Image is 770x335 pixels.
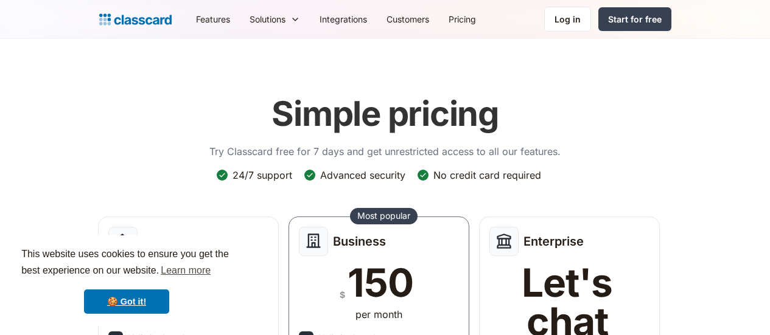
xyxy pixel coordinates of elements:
[439,5,486,33] a: Pricing
[320,168,405,182] div: Advanced security
[523,234,584,249] h2: Enterprise
[355,307,402,322] div: per month
[271,94,499,134] h1: Simple pricing
[377,5,439,33] a: Customers
[555,13,581,26] div: Log in
[357,210,410,222] div: Most popular
[608,13,662,26] div: Start for free
[433,168,541,182] div: No credit card required
[310,5,377,33] a: Integrations
[159,261,212,280] a: learn more about cookies
[544,7,591,32] a: Log in
[99,11,172,28] a: Logo
[21,247,232,280] span: This website uses cookies to ensure you get the best experience on our website.
[240,5,310,33] div: Solutions
[348,263,413,302] div: 150
[10,235,243,325] div: cookieconsent
[209,144,561,159] p: Try Classcard free for 7 days and get unrestricted access to all our features.
[142,234,183,249] h2: Starter
[84,289,169,314] a: dismiss cookie message
[250,13,285,26] div: Solutions
[598,7,671,31] a: Start for free
[186,5,240,33] a: Features
[333,234,386,249] h2: Business
[340,287,345,302] div: $
[233,168,292,182] div: 24/7 support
